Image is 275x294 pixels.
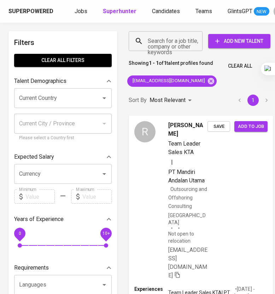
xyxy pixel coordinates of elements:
[14,261,112,275] div: Requirements
[14,150,112,164] div: Expected Salary
[129,96,147,104] p: Sort By
[14,264,49,272] p: Requirements
[150,96,186,104] p: Most Relevant
[211,123,227,131] span: Save
[102,231,110,236] span: 10+
[214,37,265,46] span: Add New Talent
[168,140,200,156] span: Team Leader Sales KTA
[195,7,213,16] a: Teams
[103,7,138,16] a: Superhunter
[14,153,54,161] p: Expected Salary
[150,94,194,107] div: Most Relevant
[168,186,207,209] span: Outsourcing and Offshoring Consulting
[234,121,268,132] button: Add to job
[164,60,166,66] b: 1
[171,158,173,166] span: |
[127,78,209,84] span: [EMAIL_ADDRESS][DOMAIN_NAME]
[228,8,252,15] span: GlintsGPT
[233,95,273,106] nav: pagination navigation
[134,121,156,142] div: R
[14,54,112,67] button: Clear All filters
[208,34,270,48] button: Add New Talent
[127,75,217,87] div: [EMAIL_ADDRESS][DOMAIN_NAME]
[149,60,159,66] b: 1 - 1
[247,95,259,106] button: page 1
[195,8,212,15] span: Teams
[18,231,21,236] span: 0
[134,285,168,293] p: Experiences
[129,60,213,73] p: Showing of talent profiles found
[228,62,252,70] span: Clear All
[8,7,53,16] div: Superpowered
[14,215,64,224] p: Years of Experience
[152,8,180,15] span: Candidates
[99,169,109,179] button: Open
[20,56,106,65] span: Clear All filters
[207,121,230,132] button: Save
[168,121,207,138] span: [PERSON_NAME]
[254,8,269,15] span: NEW
[75,8,87,15] span: Jobs
[152,7,181,16] a: Candidates
[75,7,89,16] a: Jobs
[168,212,207,226] div: [GEOGRAPHIC_DATA]
[103,8,136,15] b: Superhunter
[14,212,112,226] div: Years of Experience
[14,77,66,85] p: Talent Demographics
[14,37,112,48] h6: Filters
[14,74,112,88] div: Talent Demographics
[19,135,107,142] p: Please select a Country first
[82,190,112,204] input: Value
[238,123,264,131] span: Add to job
[168,247,207,279] span: [EMAIL_ADDRESS][DOMAIN_NAME]
[225,60,255,73] button: Clear All
[99,93,109,103] button: Open
[168,169,205,184] span: PT Mandiri Andalan Utama
[25,190,55,204] input: Value
[8,7,55,16] a: Superpowered
[168,230,207,244] p: Not open to relocation
[99,280,109,290] button: Open
[228,7,269,16] a: GlintsGPT NEW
